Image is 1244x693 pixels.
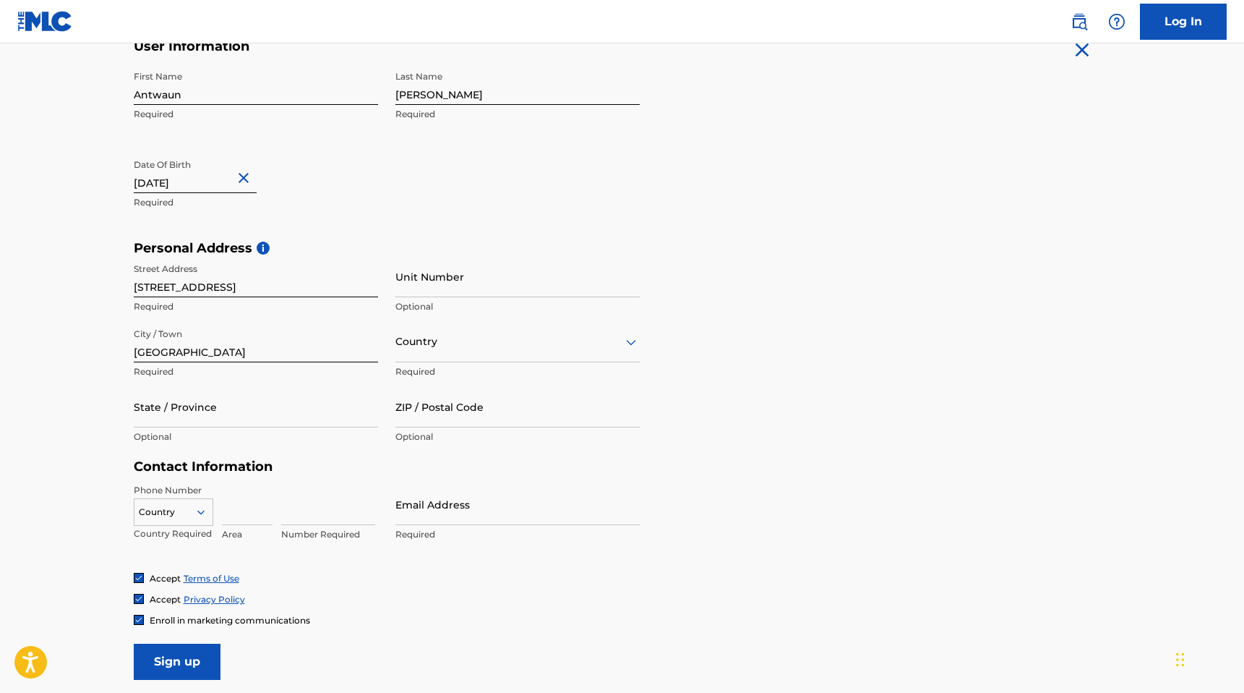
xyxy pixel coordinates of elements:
[1176,638,1185,681] div: Drag
[1108,13,1125,30] img: help
[150,573,181,584] span: Accept
[395,528,640,541] p: Required
[184,594,245,605] a: Privacy Policy
[134,240,1111,257] h5: Personal Address
[257,242,270,255] span: i
[1102,7,1131,36] div: Help
[150,615,310,626] span: Enroll in marketing communications
[1071,38,1094,61] img: close
[134,595,143,603] img: checkbox
[395,300,640,313] p: Optional
[281,528,375,541] p: Number Required
[235,156,257,200] button: Close
[1071,13,1088,30] img: search
[17,11,73,32] img: MLC Logo
[134,430,378,443] p: Optional
[134,300,378,313] p: Required
[134,644,220,680] input: Sign up
[134,574,143,582] img: checkbox
[134,196,378,209] p: Required
[134,459,640,475] h5: Contact Information
[184,573,239,584] a: Terms of Use
[395,430,640,443] p: Optional
[150,594,181,605] span: Accept
[222,528,273,541] p: Area
[134,365,378,378] p: Required
[134,527,213,540] p: Country Required
[395,365,640,378] p: Required
[134,38,640,55] h5: User Information
[1065,7,1094,36] a: Public Search
[134,108,378,121] p: Required
[134,616,143,624] img: checkbox
[1172,624,1244,693] iframe: Chat Widget
[395,108,640,121] p: Required
[1140,4,1227,40] a: Log In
